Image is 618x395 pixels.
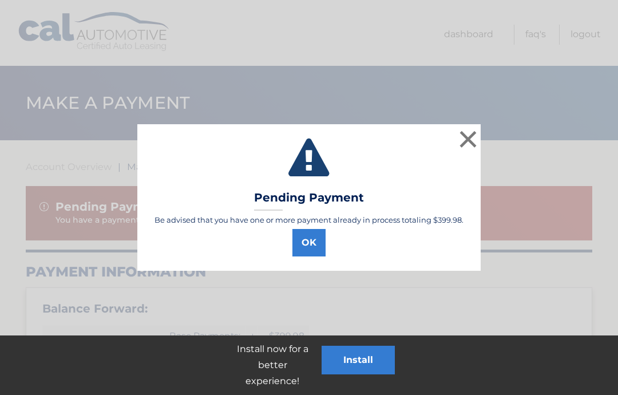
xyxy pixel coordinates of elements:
div: Be advised that you have one or more payment already in process totaling $399.98. [152,215,466,224]
h3: Pending Payment [254,191,364,211]
button: OK [292,229,326,256]
p: Install now for a better experience! [223,341,322,389]
button: Install [322,346,395,374]
button: × [457,128,480,151]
